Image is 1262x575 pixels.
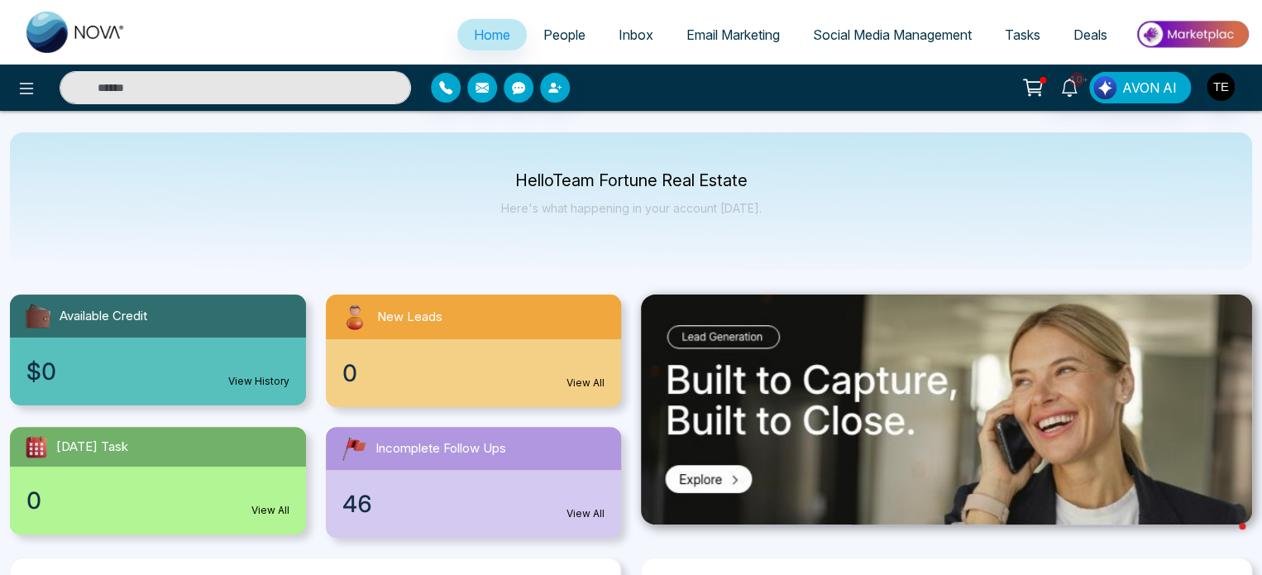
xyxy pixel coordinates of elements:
[23,434,50,460] img: todayTask.svg
[543,26,586,43] span: People
[1005,26,1040,43] span: Tasks
[1069,72,1084,87] span: 10+
[813,26,972,43] span: Social Media Management
[527,19,602,50] a: People
[566,376,605,391] a: View All
[566,506,605,521] a: View All
[26,354,56,389] span: $0
[796,19,988,50] a: Social Media Management
[641,295,1252,525] img: .
[1132,16,1252,53] img: Market-place.gif
[501,174,762,188] p: Hello Team Fortune Real Estate
[342,356,357,391] span: 0
[686,26,780,43] span: Email Marketing
[60,307,147,326] span: Available Credit
[1057,19,1124,50] a: Deals
[474,26,510,43] span: Home
[316,295,632,407] a: New Leads0View All
[602,19,670,50] a: Inbox
[23,301,53,331] img: availableCredit.svg
[26,12,126,53] img: Nova CRM Logo
[1049,72,1089,101] a: 10+
[501,201,762,215] p: Here's what happening in your account [DATE].
[228,374,289,389] a: View History
[316,427,632,538] a: Incomplete Follow Ups46View All
[457,19,527,50] a: Home
[1073,26,1107,43] span: Deals
[342,486,372,521] span: 46
[251,503,289,518] a: View All
[1122,78,1177,98] span: AVON AI
[1089,72,1191,103] button: AVON AI
[377,308,442,327] span: New Leads
[56,438,128,457] span: [DATE] Task
[988,19,1057,50] a: Tasks
[339,434,369,463] img: followUps.svg
[339,301,370,333] img: newLeads.svg
[375,439,506,458] span: Incomplete Follow Ups
[670,19,796,50] a: Email Marketing
[26,483,41,518] span: 0
[1206,519,1245,558] iframe: Intercom live chat
[1093,76,1116,99] img: Lead Flow
[619,26,653,43] span: Inbox
[1207,73,1235,101] img: User Avatar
